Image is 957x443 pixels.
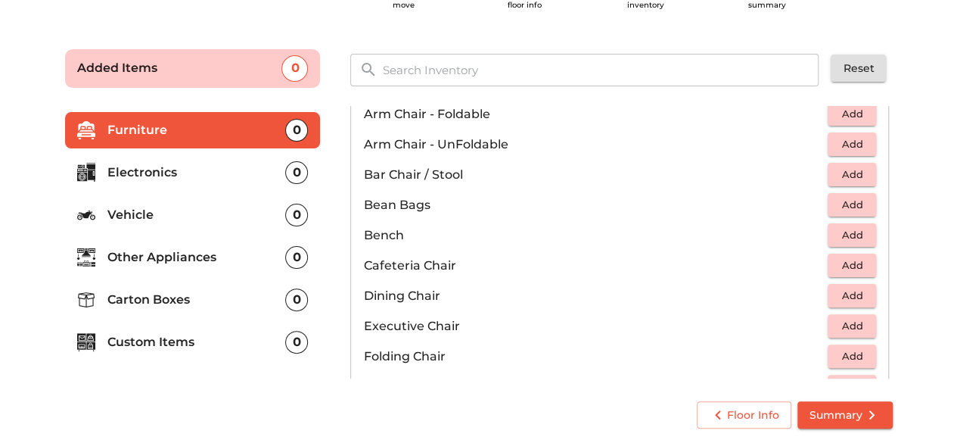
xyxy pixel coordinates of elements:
p: Bench [363,226,828,245]
span: Add [835,378,868,395]
p: Added Items [77,59,282,77]
p: Arm Chair - UnFoldable [363,136,828,154]
p: Bean Bags [363,196,828,214]
p: Arm Chair - Foldable [363,105,828,123]
span: Add [835,257,868,274]
button: Reset [831,55,886,83]
div: 0 [285,161,308,184]
span: Add [835,287,868,304]
span: Reset [843,59,874,78]
div: 0 [285,119,308,142]
p: Cafeteria Chair [363,257,828,275]
p: Other Appliances [107,248,286,267]
span: Floor Info [709,406,779,425]
button: Add [828,102,876,126]
p: Handicap Wheel Chair [363,378,828,396]
button: Add [828,193,876,217]
span: Add [835,317,868,335]
p: Folding Chair [363,348,828,366]
p: Electronics [107,164,286,182]
div: 0 [285,331,308,354]
button: Add [828,133,876,156]
button: Add [828,345,876,368]
p: Furniture [107,121,286,139]
p: Vehicle [107,206,286,224]
button: Add [828,375,876,398]
p: Executive Chair [363,317,828,335]
button: Add [828,223,876,247]
button: Add [828,314,876,338]
p: Custom Items [107,333,286,351]
p: Carton Boxes [107,291,286,309]
button: Add [828,284,876,307]
span: Add [835,348,868,365]
span: Add [835,226,868,244]
div: 0 [285,204,308,226]
p: Bar Chair / Stool [363,166,828,184]
button: Floor Info [697,401,791,429]
div: 0 [285,246,308,269]
span: Add [835,136,868,153]
button: Add [828,163,876,186]
div: 0 [285,289,308,311]
span: Add [835,196,868,214]
p: Dining Chair [363,287,828,305]
span: Add [835,166,868,183]
span: Add [835,105,868,123]
input: Search Inventory [373,54,829,86]
span: Summary [809,406,881,425]
button: Add [828,254,876,277]
button: Summary [797,401,893,429]
div: 0 [281,55,308,82]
